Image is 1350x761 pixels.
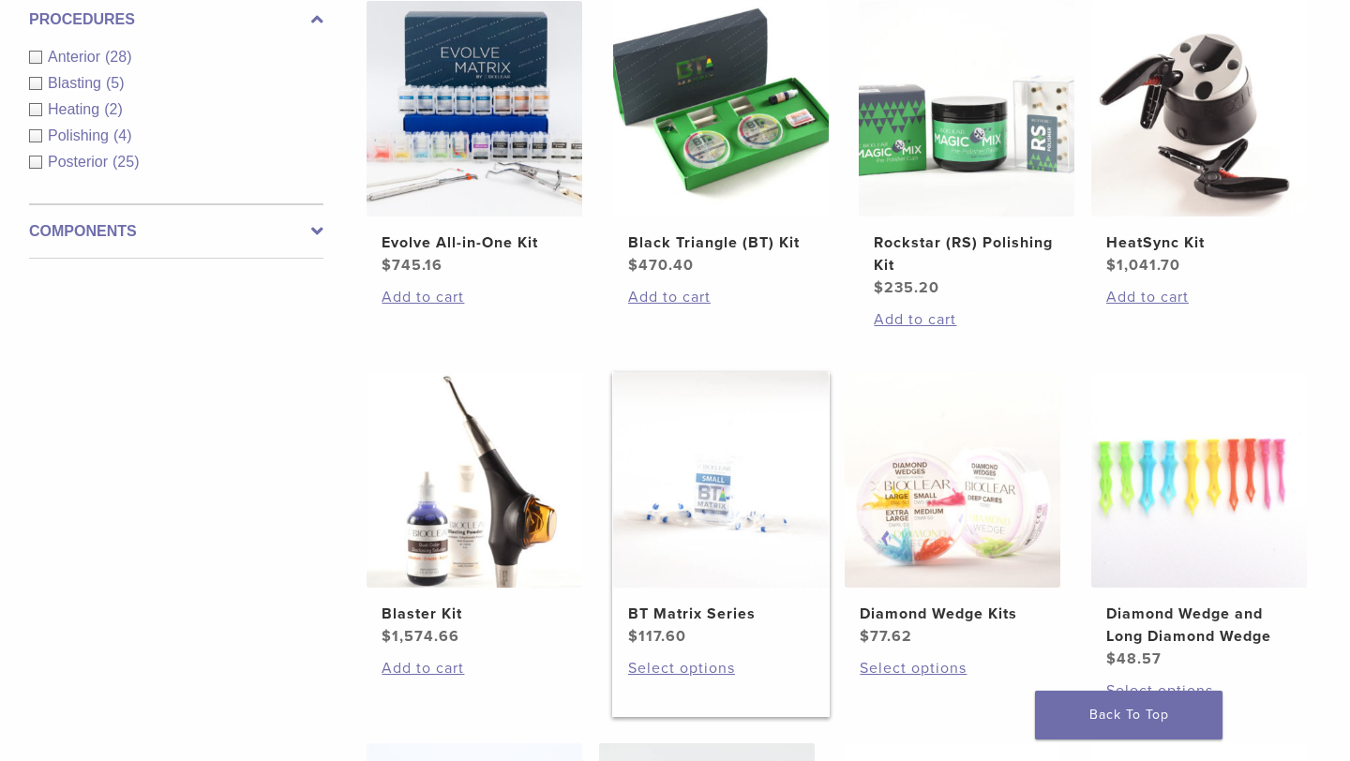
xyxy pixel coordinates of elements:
bdi: 48.57 [1106,649,1162,668]
a: Select options for “BT Matrix Series” [628,657,814,679]
label: Procedures [29,8,323,31]
a: Back To Top [1035,691,1222,739]
span: $ [382,256,392,275]
img: BT Matrix Series [613,372,829,588]
img: Evolve All-in-One Kit [367,1,582,216]
a: BT Matrix SeriesBT Matrix Series $117.60 [612,372,831,648]
a: Rockstar (RS) Polishing KitRockstar (RS) Polishing Kit $235.20 [858,1,1076,299]
span: $ [382,627,392,646]
span: $ [874,278,884,297]
a: Diamond Wedge and Long Diamond WedgeDiamond Wedge and Long Diamond Wedge $48.57 [1090,372,1309,670]
h2: Diamond Wedge Kits [860,603,1045,625]
bdi: 470.40 [628,256,694,275]
h2: Diamond Wedge and Long Diamond Wedge [1106,603,1292,648]
span: (28) [105,49,131,65]
label: Components [29,220,323,243]
a: Evolve All-in-One KitEvolve All-in-One Kit $745.16 [366,1,584,276]
img: Diamond Wedge and Long Diamond Wedge [1091,372,1307,588]
span: $ [1106,256,1117,275]
img: Diamond Wedge Kits [845,372,1060,588]
a: Black Triangle (BT) KitBlack Triangle (BT) Kit $470.40 [612,1,831,276]
a: Add to cart: “Rockstar (RS) Polishing Kit” [874,308,1059,331]
a: Add to cart: “Black Triangle (BT) Kit” [628,286,814,308]
a: Select options for “Diamond Wedge and Long Diamond Wedge” [1106,679,1292,702]
span: $ [628,256,638,275]
a: Add to cart: “HeatSync Kit” [1106,286,1292,308]
a: Blaster KitBlaster Kit $1,574.66 [366,372,584,648]
h2: Black Triangle (BT) Kit [628,231,814,254]
span: (2) [104,101,123,117]
span: $ [1106,649,1117,668]
a: Add to cart: “Blaster Kit” [382,657,567,679]
a: Add to cart: “Evolve All-in-One Kit” [382,286,567,308]
img: Black Triangle (BT) Kit [613,1,829,216]
h2: Rockstar (RS) Polishing Kit [874,231,1059,276]
bdi: 77.62 [860,627,912,646]
a: Diamond Wedge KitsDiamond Wedge Kits $77.62 [844,372,1062,648]
span: Blasting [48,75,106,91]
a: HeatSync KitHeatSync Kit $1,041.70 [1090,1,1309,276]
bdi: 235.20 [874,278,939,297]
h2: Evolve All-in-One Kit [382,231,567,254]
img: HeatSync Kit [1091,1,1307,216]
h2: BT Matrix Series [628,603,814,625]
bdi: 117.60 [628,627,686,646]
span: $ [628,627,638,646]
bdi: 1,041.70 [1106,256,1180,275]
bdi: 1,574.66 [382,627,459,646]
span: (4) [113,127,132,143]
img: Rockstar (RS) Polishing Kit [859,1,1074,216]
img: Blaster Kit [367,372,582,588]
span: $ [860,627,870,646]
span: Posterior [48,154,112,170]
h2: Blaster Kit [382,603,567,625]
span: (25) [112,154,139,170]
bdi: 745.16 [382,256,442,275]
span: (5) [106,75,125,91]
h2: HeatSync Kit [1106,231,1292,254]
a: Select options for “Diamond Wedge Kits” [860,657,1045,679]
span: Heating [48,101,104,117]
span: Polishing [48,127,113,143]
span: Anterior [48,49,105,65]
